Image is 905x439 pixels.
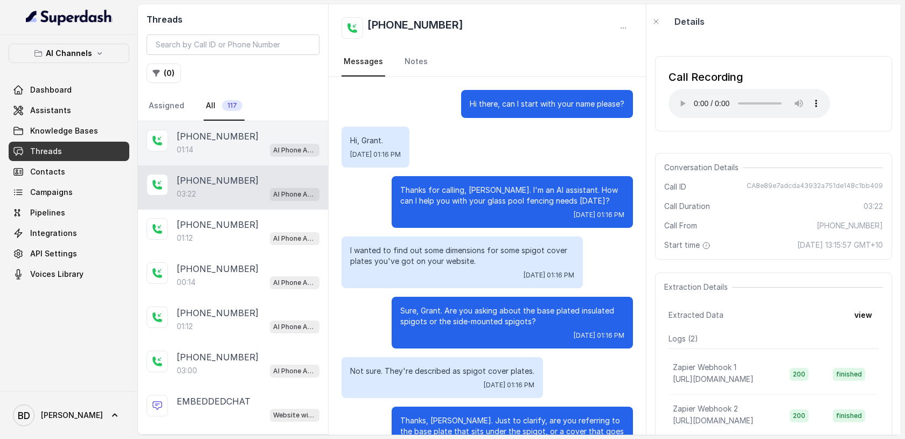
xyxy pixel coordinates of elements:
nav: Tabs [342,47,633,76]
span: [PHONE_NUMBER] [817,220,883,231]
h2: [PHONE_NUMBER] [367,17,463,39]
p: 01:12 [177,321,193,332]
img: light.svg [26,9,113,26]
span: [DATE] 13:15:57 GMT+10 [797,240,883,250]
p: AI Channels [46,47,92,60]
a: Knowledge Bases [9,121,129,141]
p: AI Phone Assistant [273,145,316,156]
span: Campaigns [30,187,73,198]
span: Pipelines [30,207,65,218]
span: Dashboard [30,85,72,95]
p: Not sure. They're described as spigot cover plates. [350,366,534,377]
a: Integrations [9,224,129,243]
span: [PERSON_NAME] [41,410,103,421]
p: 03:00 [177,365,197,376]
span: [URL][DOMAIN_NAME] [673,374,754,384]
span: [DATE] 01:16 PM [350,150,401,159]
p: [PHONE_NUMBER] [177,218,259,231]
p: Details [674,15,705,28]
p: AI Phone Assistant [273,277,316,288]
p: Website widget [273,410,316,421]
p: [PHONE_NUMBER] [177,130,259,143]
span: finished [833,409,865,422]
p: [PHONE_NUMBER] [177,174,259,187]
audio: Your browser does not support the audio element. [669,89,830,118]
text: BD [18,410,30,421]
button: AI Channels [9,44,129,63]
span: Threads [30,146,62,157]
span: API Settings [30,248,77,259]
a: All117 [204,92,245,121]
span: Extraction Details [664,282,732,292]
a: Threads [9,142,129,161]
span: [DATE] 01:16 PM [484,381,534,389]
a: Assistants [9,101,129,120]
p: [PHONE_NUMBER] [177,351,259,364]
span: Start time [664,240,713,250]
p: Thanks for calling, [PERSON_NAME]. I'm an AI assistant. How can I help you with your glass pool f... [400,185,624,206]
button: view [848,305,879,325]
span: Call Duration [664,201,710,212]
span: Call From [664,220,697,231]
p: 01:12 [177,233,193,243]
a: Contacts [9,162,129,182]
a: API Settings [9,244,129,263]
span: 200 [790,368,809,381]
p: 01:14 [177,144,193,155]
p: 00:14 [177,277,196,288]
p: Sure, Grant. Are you asking about the base plated insulated spigots or the side-mounted spigots? [400,305,624,327]
p: EMBEDDEDCHAT [177,395,250,408]
a: Assigned [147,92,186,121]
span: CA8e89e7adcda43932a751de148c1bb409 [747,182,883,192]
span: finished [833,368,865,381]
span: Contacts [30,166,65,177]
span: [URL][DOMAIN_NAME] [673,416,754,425]
span: Voices Library [30,269,83,280]
button: (0) [147,64,181,83]
span: Knowledge Bases [30,126,98,136]
span: Integrations [30,228,77,239]
nav: Tabs [147,92,319,121]
a: Messages [342,47,385,76]
p: Hi there, can I start with your name please? [470,99,624,109]
span: [DATE] 01:16 PM [574,211,624,219]
p: [PHONE_NUMBER] [177,306,259,319]
span: [DATE] 01:16 PM [574,331,624,340]
a: Notes [402,47,430,76]
p: Logs ( 2 ) [669,333,879,344]
span: Assistants [30,105,71,116]
p: AI Phone Assistant [273,366,316,377]
p: Hi, Grant. [350,135,401,146]
span: Conversation Details [664,162,743,173]
span: [DATE] 01:16 PM [524,271,574,280]
span: 200 [790,409,809,422]
p: I wanted to find out some dimensions for some spigot cover plates you've got on your website. [350,245,574,267]
p: AI Phone Assistant [273,189,316,200]
span: Extracted Data [669,310,723,320]
a: [PERSON_NAME] [9,400,129,430]
a: Campaigns [9,183,129,202]
p: [PHONE_NUMBER] [177,262,259,275]
a: Dashboard [9,80,129,100]
p: Zapier Webhook 2 [673,403,738,414]
p: AI Phone Assistant [273,322,316,332]
h2: Threads [147,13,319,26]
div: Call Recording [669,69,830,85]
span: Call ID [664,182,686,192]
p: Zapier Webhook 1 [673,362,736,373]
a: Voices Library [9,264,129,284]
input: Search by Call ID or Phone Number [147,34,319,55]
p: 03:22 [177,189,196,199]
p: AI Phone Assistant [273,233,316,244]
span: 03:22 [864,201,883,212]
a: Pipelines [9,203,129,222]
span: 117 [222,100,242,111]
